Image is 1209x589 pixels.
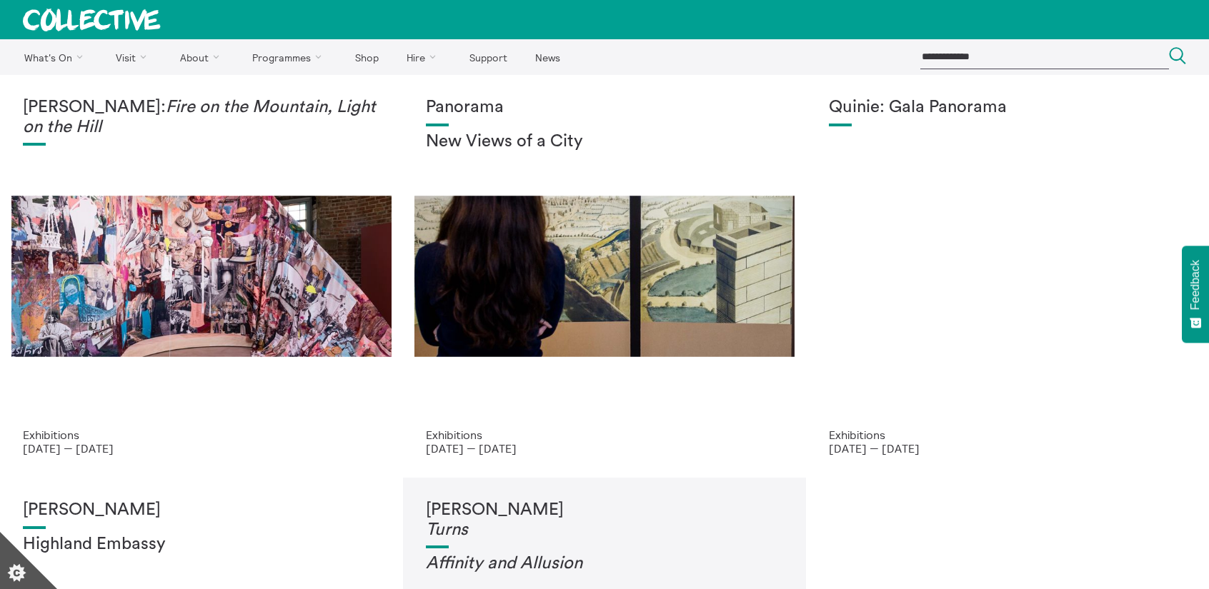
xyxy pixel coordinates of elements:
[426,98,783,118] h1: Panorama
[426,428,783,441] p: Exhibitions
[426,555,563,572] em: Affinity and Allusi
[426,442,783,455] p: [DATE] — [DATE]
[403,75,806,478] a: Collective Panorama June 2025 small file 8 Panorama New Views of a City Exhibitions [DATE] — [DATE]
[394,39,454,75] a: Hire
[829,442,1186,455] p: [DATE] — [DATE]
[23,428,380,441] p: Exhibitions
[829,428,1186,441] p: Exhibitions
[1189,260,1202,310] span: Feedback
[426,132,783,152] h2: New Views of a City
[240,39,340,75] a: Programmes
[457,39,519,75] a: Support
[23,99,376,136] em: Fire on the Mountain, Light on the Hill
[829,98,1186,118] h1: Quinie: Gala Panorama
[806,75,1209,478] a: Josie Vallely Quinie: Gala Panorama Exhibitions [DATE] — [DATE]
[23,98,380,137] h1: [PERSON_NAME]:
[11,39,101,75] a: What's On
[1182,246,1209,343] button: Feedback - Show survey
[23,535,380,555] h2: Highland Embassy
[167,39,237,75] a: About
[23,442,380,455] p: [DATE] — [DATE]
[23,500,380,520] h1: [PERSON_NAME]
[426,521,468,538] em: Turns
[522,39,572,75] a: News
[104,39,165,75] a: Visit
[563,555,582,572] em: on
[342,39,391,75] a: Shop
[426,500,783,540] h1: [PERSON_NAME]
